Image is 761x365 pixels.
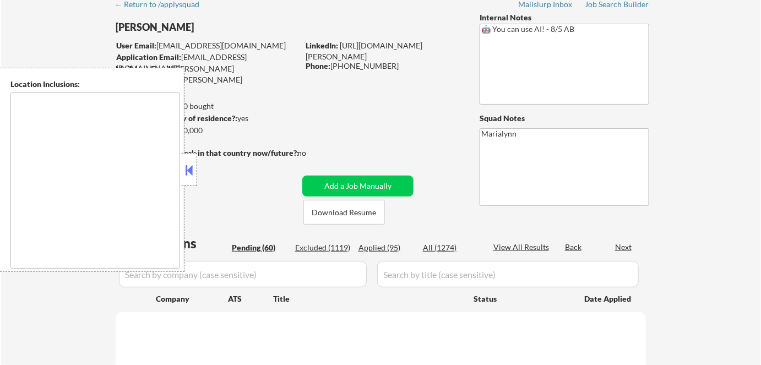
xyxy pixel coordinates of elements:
strong: Phone: [306,61,330,70]
strong: Application Email: [116,52,181,62]
div: 95 sent / 100 bought [115,101,298,112]
div: ← Return to /applysquad [115,1,210,8]
div: Excluded (1119) [295,242,350,253]
div: Applied (95) [358,242,414,253]
div: no [297,148,329,159]
div: yes [115,113,295,124]
strong: Mailslurp Email: [116,64,173,73]
div: Location Inclusions: [10,79,180,90]
div: [EMAIL_ADDRESS][DOMAIN_NAME] [116,40,298,51]
div: Title [273,293,463,304]
div: [PHONE_NUMBER] [306,61,461,72]
div: View All Results [493,242,552,253]
input: Search by title (case sensitive) [377,261,639,287]
div: Mailslurp Inbox [518,1,573,8]
div: Squad Notes [480,113,649,124]
a: [URL][DOMAIN_NAME][PERSON_NAME] [306,41,422,61]
div: Back [565,242,583,253]
div: Next [615,242,633,253]
strong: Will need Visa to work in that country now/future?: [116,148,299,157]
div: [EMAIL_ADDRESS][DOMAIN_NAME] [116,52,298,73]
div: Pending (60) [232,242,287,253]
strong: LinkedIn: [306,41,338,50]
div: All (1274) [423,242,478,253]
div: Job Search Builder [585,1,649,8]
div: Company [156,293,228,304]
strong: User Email: [116,41,156,50]
button: Add a Job Manually [302,176,414,197]
div: Date Applied [584,293,633,304]
div: [PERSON_NAME][EMAIL_ADDRESS][PERSON_NAME][DOMAIN_NAME] [116,63,298,96]
input: Search by company (case sensitive) [119,261,367,287]
div: $60,000 [115,125,298,136]
div: [PERSON_NAME] [116,20,342,34]
div: ATS [228,293,273,304]
button: Download Resume [303,200,385,225]
div: Status [474,288,568,308]
div: Internal Notes [480,12,649,23]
